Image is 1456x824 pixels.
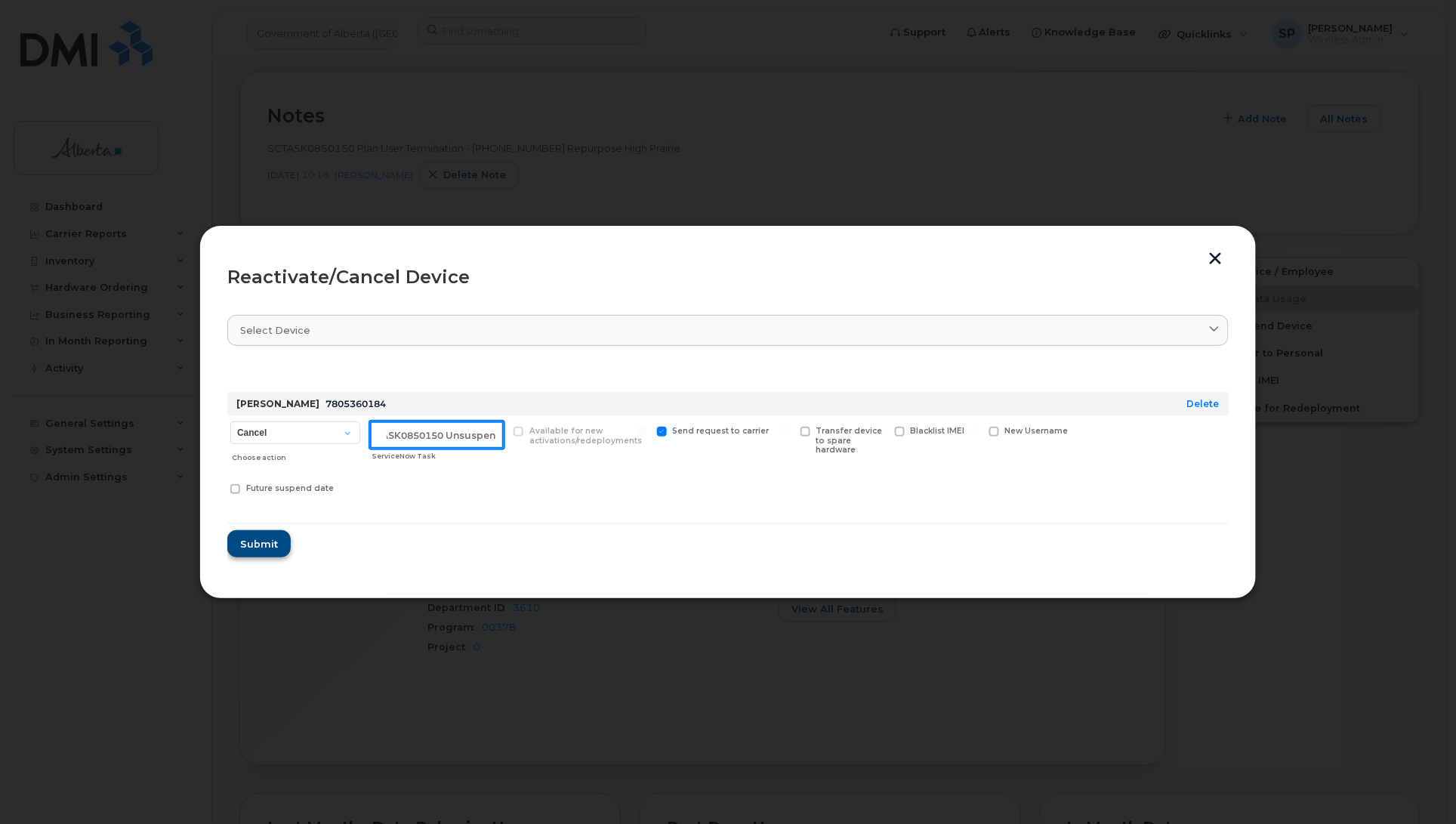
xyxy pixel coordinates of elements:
[240,323,310,338] span: Select device
[1187,398,1220,409] a: Delete
[325,398,386,409] span: 7805360184
[971,427,979,434] input: New Username
[1005,426,1069,436] span: New Username
[816,426,883,455] span: Transfer device to spare hardware
[639,427,646,434] input: Send request to carrier
[372,450,504,462] div: ServiceNow Task
[370,421,504,449] input: ServiceNow Task
[236,398,319,409] strong: [PERSON_NAME]
[227,530,291,557] button: Submit
[227,268,1229,286] div: Reactivate/Cancel Device
[673,426,770,436] span: Send request to carrier
[495,427,503,434] input: Available for new activations/redeployments
[529,426,643,446] span: Available for new activations/redeployments
[782,427,790,434] input: Transfer device to spare hardware
[911,426,965,436] span: Blacklist IMEI
[246,483,334,493] span: Future suspend date
[877,427,884,434] input: Blacklist IMEI
[240,537,278,551] span: Submit
[232,446,360,464] div: Choose action
[227,315,1229,346] a: Select device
